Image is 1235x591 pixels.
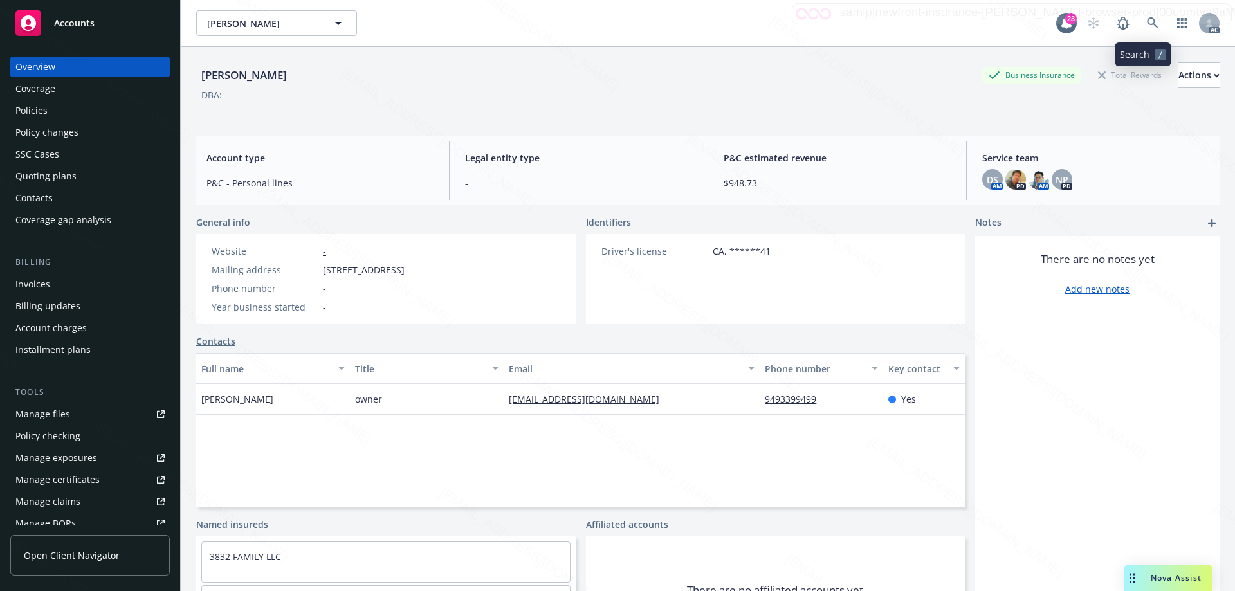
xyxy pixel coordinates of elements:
div: Phone number [212,282,318,295]
div: Policy changes [15,122,78,143]
button: [PERSON_NAME] [196,10,357,36]
span: There are no notes yet [1041,251,1155,267]
span: $948.73 [724,176,951,190]
button: Key contact [883,353,965,384]
div: SSC Cases [15,144,59,165]
a: SSC Cases [10,144,170,165]
div: DBA: - [201,88,225,102]
a: Manage certificates [10,469,170,490]
span: Service team [982,151,1209,165]
a: Search [1140,10,1166,36]
span: P&C estimated revenue [724,151,951,165]
a: Manage files [10,404,170,424]
div: Drag to move [1124,565,1140,591]
div: Account charges [15,318,87,338]
div: Quoting plans [15,166,77,186]
span: Open Client Navigator [24,549,120,562]
span: P&C - Personal lines [206,176,434,190]
a: Manage exposures [10,448,170,468]
div: Title [355,362,484,376]
a: Account charges [10,318,170,338]
div: Actions [1178,63,1220,87]
div: Manage exposures [15,448,97,468]
a: Invoices [10,274,170,295]
span: Accounts [54,18,95,28]
span: General info [196,215,250,229]
button: Full name [196,353,350,384]
div: Website [212,244,318,258]
a: 9493399499 [765,393,827,405]
div: 23 [1065,13,1077,24]
a: Affiliated accounts [586,518,668,531]
a: - [323,245,326,257]
div: Manage certificates [15,469,100,490]
span: - [323,282,326,295]
div: Installment plans [15,340,91,360]
button: Title [350,353,504,384]
div: Coverage [15,78,55,99]
span: [PERSON_NAME] [207,17,318,30]
a: Add new notes [1065,282,1130,296]
span: - [465,176,692,190]
a: Policies [10,100,170,121]
span: Nova Assist [1151,572,1202,583]
a: Manage claims [10,491,170,512]
div: Mailing address [212,263,318,277]
a: Start snowing [1081,10,1106,36]
a: Report a Bug [1110,10,1136,36]
a: Installment plans [10,340,170,360]
a: Coverage gap analysis [10,210,170,230]
span: [PERSON_NAME] [201,392,273,406]
a: Billing updates [10,296,170,316]
div: Invoices [15,274,50,295]
a: Policy changes [10,122,170,143]
a: Switch app [1169,10,1195,36]
div: Phone number [765,362,863,376]
button: Phone number [760,353,883,384]
a: Contacts [10,188,170,208]
a: 3832 FAMILY LLC [210,550,281,563]
div: Driver's license [601,244,708,258]
div: Email [509,362,740,376]
div: Business Insurance [982,67,1081,83]
button: Actions [1178,62,1220,88]
a: add [1204,215,1220,231]
a: Named insureds [196,518,268,531]
a: Contacts [196,334,235,348]
button: Nova Assist [1124,565,1212,591]
div: Manage BORs [15,513,76,534]
span: DS [987,173,998,186]
a: Coverage [10,78,170,99]
span: Notes [975,215,1002,231]
div: Full name [201,362,331,376]
div: Contacts [15,188,53,208]
span: Identifiers [586,215,631,229]
img: photo [1005,169,1026,190]
span: NP [1056,173,1068,186]
div: Manage files [15,404,70,424]
div: [PERSON_NAME] [196,67,292,84]
div: Billing [10,256,170,269]
button: Email [504,353,760,384]
div: Year business started [212,300,318,314]
a: Quoting plans [10,166,170,186]
div: Policy checking [15,426,80,446]
span: - [323,300,326,314]
div: Overview [15,57,55,77]
a: Accounts [10,5,170,41]
div: Total Rewards [1092,67,1168,83]
img: photo [1029,169,1049,190]
a: Policy checking [10,426,170,446]
div: Manage claims [15,491,80,512]
div: Billing updates [15,296,80,316]
span: Legal entity type [465,151,692,165]
div: Key contact [888,362,946,376]
div: Coverage gap analysis [15,210,111,230]
span: owner [355,392,382,406]
a: [EMAIL_ADDRESS][DOMAIN_NAME] [509,393,670,405]
div: Tools [10,386,170,399]
div: Policies [15,100,48,121]
span: Account type [206,151,434,165]
a: Manage BORs [10,513,170,534]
